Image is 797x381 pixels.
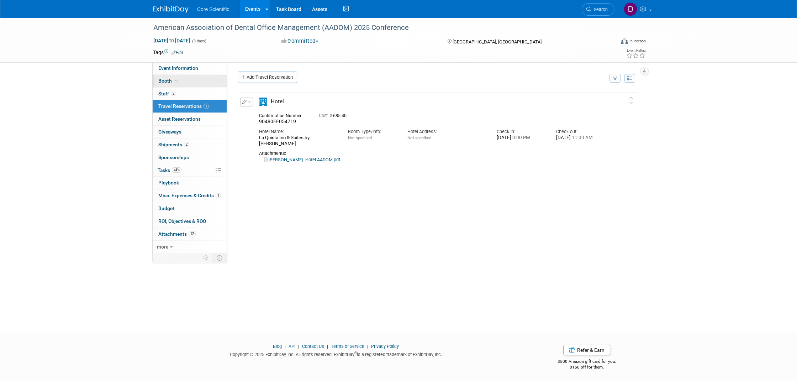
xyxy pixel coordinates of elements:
[153,62,227,74] a: Event Information
[158,142,189,147] span: Shipments
[273,344,282,349] a: Blog
[158,155,189,160] span: Sponsorships
[354,351,357,355] sup: ®
[153,6,189,13] img: ExhibitDay
[153,241,227,253] a: more
[153,100,227,113] a: Travel Reservations1
[556,129,605,135] div: Check-out:
[563,345,610,355] a: Refer & Earn
[158,231,196,237] span: Attachments
[302,344,324,349] a: Contact Us
[259,98,267,106] i: Hotel
[184,142,189,147] span: 2
[626,49,645,52] div: Event Rating
[279,37,321,45] button: Committed
[259,111,308,119] div: Confirmation Number:
[497,135,545,141] div: [DATE]
[624,2,637,16] img: Dan Boro
[153,164,227,177] a: Tasks44%
[153,151,227,164] a: Sponsorships
[158,129,181,135] span: Giveaways
[283,344,287,349] span: |
[529,364,644,370] div: $150 off for them.
[289,344,295,349] a: API
[171,50,183,55] a: Edit
[264,157,340,162] a: [PERSON_NAME]- Hotel AADOM.pdf
[197,6,229,12] span: Core Scientific
[200,253,212,262] td: Personalize Event Tab Strip
[571,135,593,140] span: 11:00 AM
[572,37,646,48] div: Event Format
[348,135,372,140] span: Not specified
[204,104,209,109] span: 1
[153,177,227,189] a: Playbook
[371,344,399,349] a: Privacy Policy
[158,167,181,173] span: Tasks
[319,113,333,118] span: Cost: $
[259,119,296,124] span: 90480EE054719
[157,244,168,250] span: more
[191,39,206,43] span: (3 days)
[529,354,644,370] div: $500 Amazon gift card for you,
[582,3,614,16] a: Search
[453,39,542,45] span: [GEOGRAPHIC_DATA], [GEOGRAPHIC_DATA]
[331,344,364,349] a: Terms of Service
[621,38,628,44] img: Format-Inperson.png
[153,75,227,87] a: Booth
[158,103,209,109] span: Travel Reservations
[171,91,176,96] span: 2
[153,37,190,44] span: [DATE] [DATE]
[259,135,337,147] div: La Quinta Inn & Suites by [PERSON_NAME]
[407,129,486,135] div: Hotel Address:
[629,38,646,44] div: In-Person
[158,116,201,122] span: Asset Reservations
[168,38,175,43] span: to
[158,205,174,211] span: Budget
[296,344,301,349] span: |
[151,21,604,34] div: American Association of Dental Office Management (AADOM) 2025 Conference
[172,167,181,173] span: 44%
[153,49,183,56] td: Tags
[591,7,608,12] span: Search
[175,79,179,83] i: Booth reservation complete
[613,76,618,81] i: Filter by Traveler
[153,139,227,151] a: Shipments2
[212,253,227,262] td: Toggle Event Tabs
[407,135,431,140] span: Not specified
[158,193,221,198] span: Misc. Expenses & Credits
[153,189,227,202] a: Misc. Expenses & Credits1
[319,113,349,118] span: 685.40
[238,72,297,83] a: Add Travel Reservation
[259,129,337,135] div: Hotel Name:
[158,91,176,96] span: Staff
[153,228,227,240] a: Attachments12
[158,78,180,84] span: Booth
[556,135,605,141] div: [DATE]
[271,98,284,105] span: Hotel
[158,180,179,186] span: Playbook
[259,151,605,156] div: Attachments:
[153,350,519,358] div: Copyright © 2025 ExhibitDay, Inc. All rights reserved. ExhibitDay is a registered trademark of Ex...
[325,344,330,349] span: |
[158,218,206,224] span: ROI, Objectives & ROO
[189,231,196,236] span: 12
[365,344,370,349] span: |
[497,129,545,135] div: Check-in:
[629,97,633,104] i: Click and drag to move item
[348,129,397,135] div: Room Type/Info:
[511,135,530,140] span: 3:00 PM
[153,88,227,100] a: Staff2
[153,126,227,138] a: Giveaways
[158,65,198,71] span: Event Information
[153,202,227,215] a: Budget
[153,215,227,228] a: ROI, Objectives & ROO
[153,113,227,125] a: Asset Reservations
[216,193,221,198] span: 1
